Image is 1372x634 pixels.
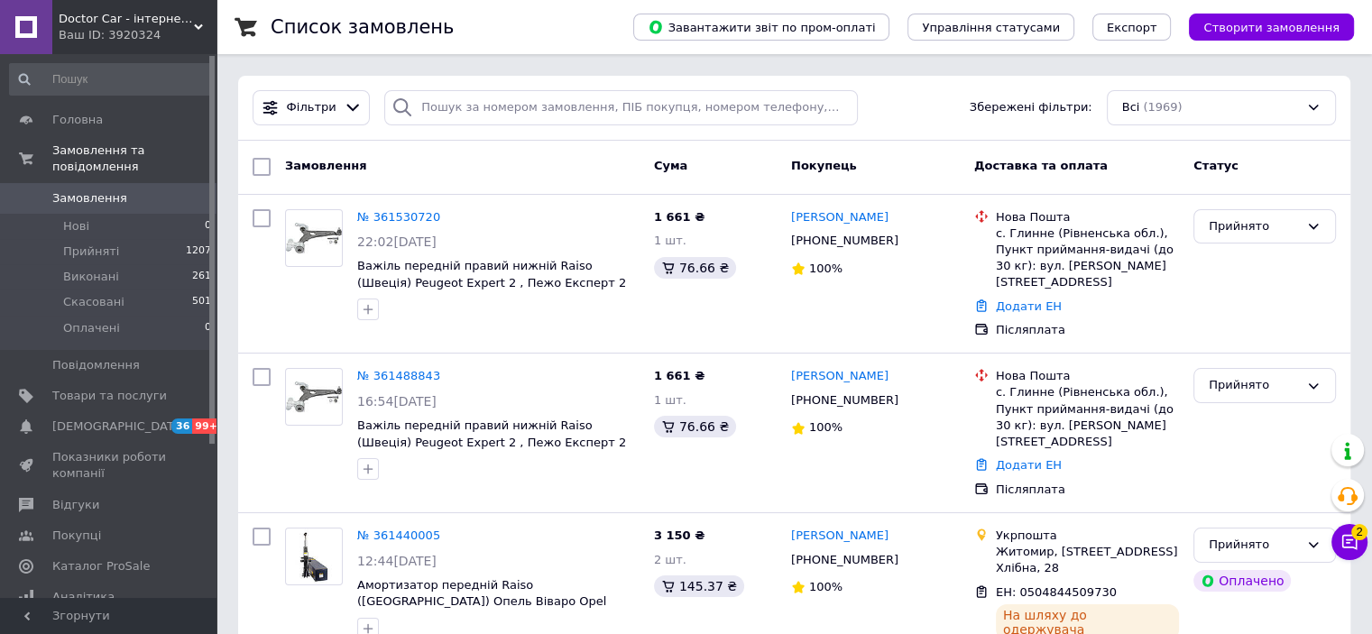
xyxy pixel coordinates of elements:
span: Показники роботи компанії [52,449,167,482]
span: 2 [1351,524,1367,540]
div: Прийнято [1209,217,1299,236]
span: (1969) [1143,100,1182,114]
span: Відгуки [52,497,99,513]
div: [PHONE_NUMBER] [787,548,902,572]
span: 100% [809,580,843,593]
span: Виконані [63,269,119,285]
span: Cума [654,159,687,172]
a: Амортизатор передній Raiso ([GEOGRAPHIC_DATA]) Опель Віваро Opel Vivaro #RS316591 UADGPVC19 [357,578,606,625]
span: Скасовані [63,294,124,310]
input: Пошук [9,63,213,96]
div: Укрпошта [996,528,1179,544]
button: Чат з покупцем2 [1331,524,1367,560]
div: Житомир, [STREET_ADDRESS] Хлібна, 28 [996,544,1179,576]
span: Нові [63,218,89,234]
h1: Список замовлень [271,16,454,38]
span: Товари та послуги [52,388,167,404]
span: 1 661 ₴ [654,210,704,224]
a: Фото товару [285,368,343,426]
span: 36 [171,418,192,434]
span: 2 шт. [654,553,686,566]
span: Покупець [791,159,857,172]
button: Створити замовлення [1189,14,1354,41]
span: 100% [809,262,843,275]
div: Нова Пошта [996,368,1179,384]
span: Каталог ProSale [52,558,150,574]
span: Управління статусами [922,21,1060,34]
span: Прийняті [63,243,119,260]
span: Замовлення [52,190,127,207]
span: [DEMOGRAPHIC_DATA] [52,418,186,435]
span: 12:44[DATE] [357,554,437,568]
div: [PHONE_NUMBER] [787,229,902,253]
span: Експорт [1107,21,1157,34]
a: Створити замовлення [1171,20,1354,33]
span: 1 шт. [654,234,686,247]
span: 1207 [186,243,211,260]
span: Головна [52,112,103,128]
span: Оплачені [63,320,120,336]
span: Доставка та оплата [974,159,1108,172]
button: Завантажити звіт по пром-оплаті [633,14,889,41]
span: 100% [809,420,843,434]
img: Фото товару [286,381,342,412]
span: 99+ [192,418,222,434]
span: Doctor Car - інтернет-магазин автозапчастин [59,11,194,27]
a: Важіль передній правий нижній Raiso (Швеція) Peugeot Expert 2 , Пежо Експерт 2 07-16 #RL-352109C ... [357,418,626,465]
a: Додати ЕН [996,458,1062,472]
a: [PERSON_NAME] [791,209,889,226]
div: Прийнято [1209,376,1299,395]
div: Післяплата [996,482,1179,498]
img: Фото товару [286,223,342,253]
div: Нова Пошта [996,209,1179,225]
div: Ваш ID: 3920324 [59,27,216,43]
div: 76.66 ₴ [654,257,736,279]
span: Покупці [52,528,101,544]
span: 501 [192,294,211,310]
span: 16:54[DATE] [357,394,437,409]
span: 0 [205,218,211,234]
span: 1 шт. [654,393,686,407]
button: Управління статусами [907,14,1074,41]
a: № 361488843 [357,369,440,382]
span: Замовлення та повідомлення [52,142,216,175]
span: Всі [1122,99,1140,116]
div: Прийнято [1209,536,1299,555]
div: [PHONE_NUMBER] [787,389,902,412]
div: с. Глинне (Рівненська обл.), Пункт приймання-видачі (до 30 кг): вул. [PERSON_NAME][STREET_ADDRESS] [996,384,1179,450]
div: 145.37 ₴ [654,575,744,597]
button: Експорт [1092,14,1172,41]
a: [PERSON_NAME] [791,528,889,545]
span: 1 661 ₴ [654,369,704,382]
span: Збережені фільтри: [970,99,1092,116]
a: № 361530720 [357,210,440,224]
a: № 361440005 [357,528,440,542]
span: ЕН: 0504844509730 [996,585,1117,599]
span: Аналітика [52,589,115,605]
a: Фото товару [285,209,343,267]
span: Завантажити звіт по пром-оплаті [648,19,875,35]
span: 261 [192,269,211,285]
span: Замовлення [285,159,366,172]
a: Фото товару [285,528,343,585]
img: Фото товару [295,528,333,584]
div: с. Глинне (Рівненська обл.), Пункт приймання-видачі (до 30 кг): вул. [PERSON_NAME][STREET_ADDRESS] [996,225,1179,291]
span: Повідомлення [52,357,140,373]
span: Створити замовлення [1203,21,1340,34]
a: Додати ЕН [996,299,1062,313]
span: 0 [205,320,211,336]
a: [PERSON_NAME] [791,368,889,385]
a: Важіль передній правий нижній Raiso (Швеція) Peugeot Expert 2 , Пежо Експерт 2 07-16 #RL-352109C ... [357,259,626,306]
input: Пошук за номером замовлення, ПІБ покупця, номером телефону, Email, номером накладної [384,90,858,125]
div: Оплачено [1193,570,1291,592]
div: 76.66 ₴ [654,416,736,437]
span: Статус [1193,159,1238,172]
span: 3 150 ₴ [654,528,704,542]
span: 22:02[DATE] [357,234,437,249]
span: Фільтри [287,99,336,116]
div: Післяплата [996,322,1179,338]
